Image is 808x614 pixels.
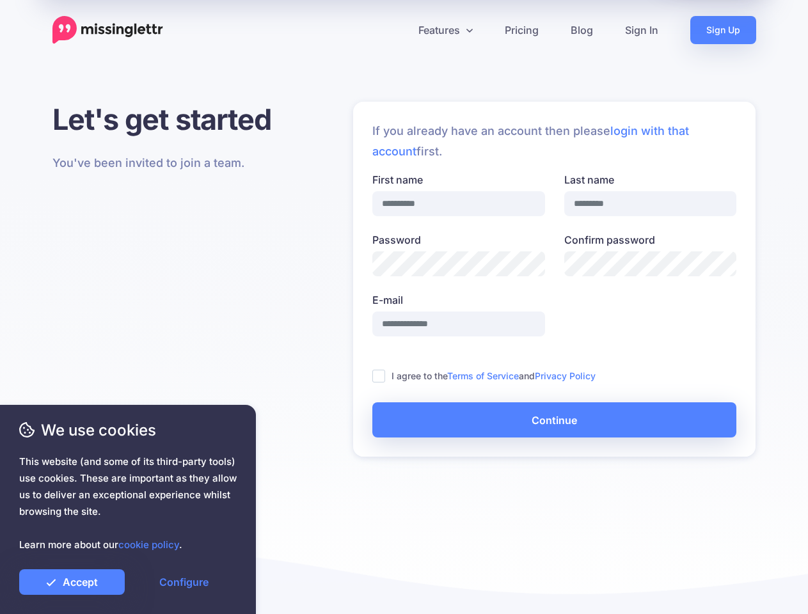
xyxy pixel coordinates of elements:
a: Sign In [609,16,674,44]
label: First name [372,172,545,187]
p: You've been invited to join a team. [52,153,274,173]
label: Confirm password [564,232,737,248]
a: cookie policy [118,539,179,551]
label: I agree to the and [392,368,596,383]
a: Features [402,16,489,44]
span: We use cookies [19,419,237,441]
span: This website (and some of its third-party tools) use cookies. These are important as they allow u... [19,453,237,553]
a: Blog [555,16,609,44]
a: Privacy Policy [535,370,596,381]
a: Accept [19,569,125,595]
a: Terms of Service [447,370,519,381]
h1: Let's get started [52,102,274,137]
a: Pricing [489,16,555,44]
button: Continue [372,402,736,437]
label: E-mail [372,292,545,308]
a: Configure [131,569,237,595]
label: Last name [564,172,737,187]
p: If you already have an account then please first. [372,121,736,162]
a: Sign Up [690,16,756,44]
label: Password [372,232,545,248]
